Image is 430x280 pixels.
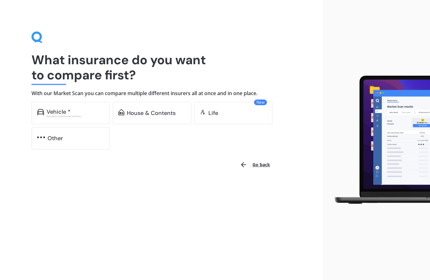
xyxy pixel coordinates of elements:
[31,90,291,97] h4: With our Market Scan you can compare multiple different insurers all at once and in one place.
[37,134,45,140] img: other.81dba5aafe580aa69f38.svg
[236,157,274,172] button: Go back
[118,109,124,115] img: home-and-contents.b802091223b8502ef2dd.svg
[48,135,63,141] div: Other
[254,100,267,105] span: New
[47,115,105,117] div: Excludes commercial vehicles
[127,110,176,116] div: House & Contents
[37,109,44,115] img: car.f15378c7a67c060ca3f3.svg
[47,109,71,115] div: Vehicle *
[208,110,218,116] div: Life
[31,52,291,83] h1: What insurance do you want to compare first?
[200,109,206,115] img: life.f720d6a2d7cdcd3ad642.svg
